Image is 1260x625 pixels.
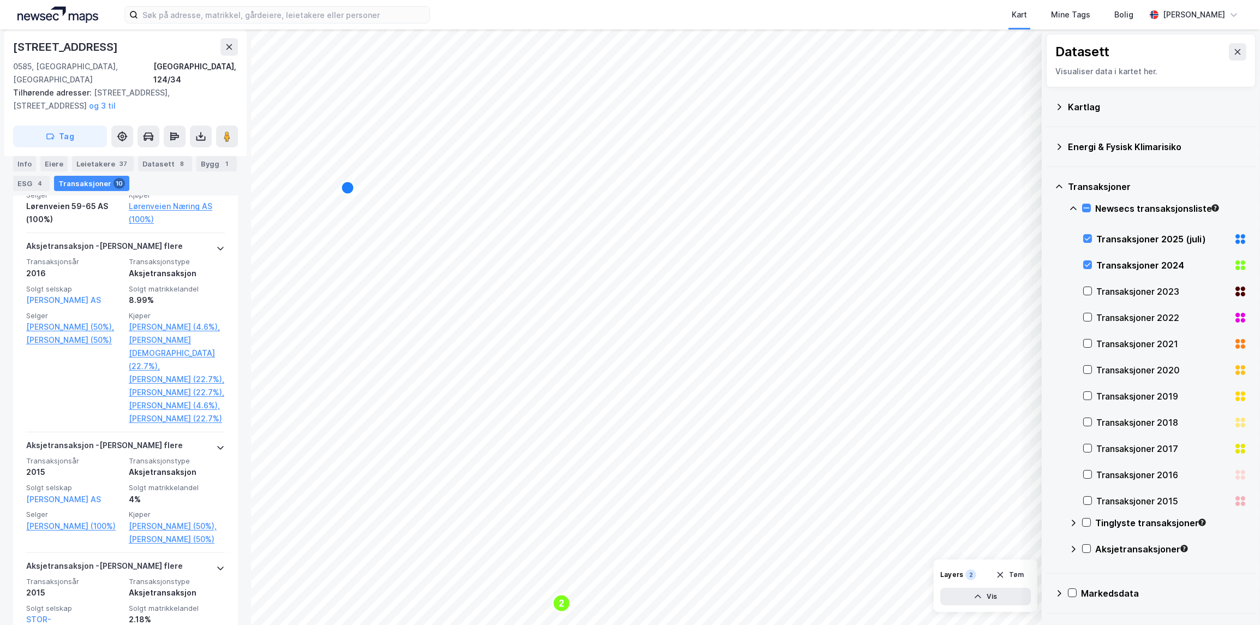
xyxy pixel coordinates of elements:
a: [PERSON_NAME] (100%) [26,520,122,533]
div: Transaksjoner 2015 [1096,495,1229,508]
div: Transaksjoner 2024 [1096,259,1229,272]
div: 2015 [26,586,122,599]
div: Datasett [1055,43,1109,61]
a: [PERSON_NAME] (22.7%), [129,373,225,386]
div: Map marker [341,181,354,194]
div: Transaksjoner [54,176,129,191]
span: Solgt selskap [26,483,122,492]
div: 4 [34,178,45,189]
a: [PERSON_NAME] (50%) [129,533,225,546]
div: Eiere [40,156,68,171]
span: Selger [26,311,122,320]
a: [PERSON_NAME] AS [26,295,101,305]
div: Tooltip anchor [1197,517,1207,527]
a: [PERSON_NAME] (22.7%), [129,386,225,399]
div: Markedsdata [1081,587,1247,600]
div: Map marker [553,594,570,612]
div: Transaksjoner 2016 [1096,468,1229,481]
div: Datasett [138,156,192,171]
div: Visualiser data i kartet her. [1055,65,1246,78]
button: Vis [940,588,1031,605]
div: Aksjetransaksjon [129,466,225,479]
div: 10 [114,178,125,189]
a: [PERSON_NAME] (50%) [26,334,122,347]
div: Kartlag [1068,100,1247,114]
span: Transaksjonstype [129,456,225,466]
span: Transaksjonstype [129,577,225,586]
iframe: Chat Widget [1205,573,1260,625]
div: Kontrollprogram for chat [1205,573,1260,625]
div: 4% [129,493,225,506]
div: ESG [13,176,50,191]
span: Selger [26,510,122,519]
span: Solgt matrikkelandel [129,483,225,492]
button: Tag [13,126,107,147]
span: Tilhørende adresser: [13,88,94,97]
div: Info [13,156,36,171]
span: Solgt selskap [26,604,122,613]
div: Transaksjoner 2023 [1096,285,1229,298]
div: Aksjetransaksjoner [1095,543,1247,556]
div: Bygg [196,156,237,171]
div: 37 [117,158,129,169]
div: Tooltip anchor [1210,203,1220,213]
text: 2 [559,599,564,608]
a: [PERSON_NAME] (4.6%), [129,320,225,334]
a: Lørenveien Næring AS (100%) [129,200,225,226]
div: [STREET_ADDRESS] [13,38,120,56]
div: Bolig [1114,8,1133,21]
span: Transaksjonsår [26,577,122,586]
div: Aksjetransaksjon - [PERSON_NAME] flere [26,240,183,257]
a: [PERSON_NAME] (22.7%) [129,412,225,425]
div: 0585, [GEOGRAPHIC_DATA], [GEOGRAPHIC_DATA] [13,60,153,86]
div: Newsecs transaksjonsliste [1095,202,1247,215]
div: Aksjetransaksjon [129,267,225,280]
div: [PERSON_NAME] [1163,8,1225,21]
div: Transaksjoner 2018 [1096,416,1229,429]
img: logo.a4113a55bc3d86da70a041830d287a7e.svg [17,7,98,23]
span: Solgt selskap [26,284,122,294]
div: 1 [222,158,232,169]
div: Transaksjoner 2020 [1096,364,1229,377]
div: [STREET_ADDRESS], [STREET_ADDRESS] [13,86,229,112]
span: Kjøper [129,510,225,519]
button: Tøm [989,566,1031,584]
div: Tooltip anchor [1179,544,1189,553]
span: Solgt matrikkelandel [129,604,225,613]
div: Transaksjoner [1068,180,1247,193]
a: [PERSON_NAME] AS [26,495,101,504]
span: Kjøper [129,311,225,320]
div: Transaksjoner 2022 [1096,311,1229,324]
div: Aksjetransaksjon [129,586,225,599]
div: 2 [965,569,976,580]
div: Transaksjoner 2021 [1096,337,1229,350]
input: Søk på adresse, matrikkel, gårdeiere, leietakere eller personer [138,7,429,23]
div: 2016 [26,267,122,280]
div: 8 [177,158,188,169]
div: Transaksjoner 2019 [1096,390,1229,403]
span: Transaksjonstype [129,257,225,266]
div: Transaksjoner 2025 (juli) [1096,233,1229,246]
div: Transaksjoner 2017 [1096,442,1229,455]
div: Energi & Fysisk Klimarisiko [1068,140,1247,153]
div: Lørenveien 59-65 AS (100%) [26,200,122,226]
div: [GEOGRAPHIC_DATA], 124/34 [153,60,238,86]
div: Kart [1012,8,1027,21]
a: [PERSON_NAME] (50%), [129,520,225,533]
a: [PERSON_NAME] (4.6%), [129,399,225,412]
a: [PERSON_NAME][DEMOGRAPHIC_DATA] (22.7%), [129,334,225,373]
div: Tinglyste transaksjoner [1095,516,1247,529]
div: Leietakere [72,156,134,171]
span: Transaksjonsår [26,257,122,266]
div: 8.99% [129,294,225,307]
div: Aksjetransaksjon - [PERSON_NAME] flere [26,559,183,577]
div: Mine Tags [1051,8,1090,21]
span: Solgt matrikkelandel [129,284,225,294]
span: Transaksjonsår [26,456,122,466]
a: [PERSON_NAME] (50%), [26,320,122,334]
div: Aksjetransaksjon - [PERSON_NAME] flere [26,439,183,456]
div: 2015 [26,466,122,479]
div: Layers [940,570,963,579]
